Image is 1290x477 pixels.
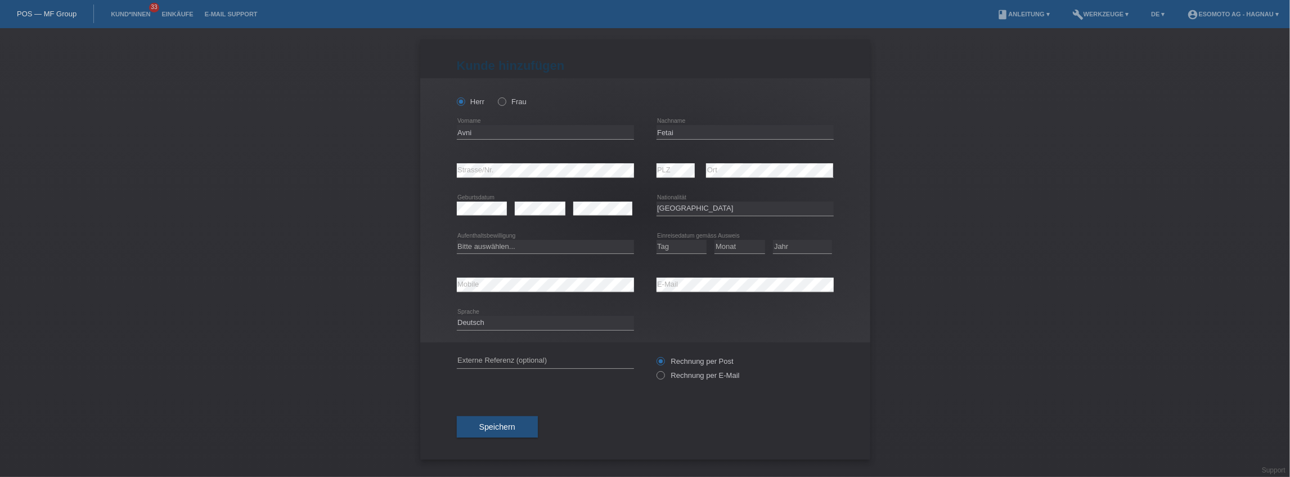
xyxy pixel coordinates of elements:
[657,357,734,365] label: Rechnung per Post
[498,97,527,106] label: Frau
[457,97,485,106] label: Herr
[156,11,199,17] a: Einkäufe
[498,97,505,105] input: Frau
[657,357,664,371] input: Rechnung per Post
[457,416,538,438] button: Speichern
[105,11,156,17] a: Kund*innen
[1182,11,1284,17] a: account_circleEsomoto AG - Hagnau ▾
[199,11,263,17] a: E-Mail Support
[1072,9,1084,20] i: build
[657,371,740,380] label: Rechnung per E-Mail
[1188,9,1199,20] i: account_circle
[1067,11,1135,17] a: buildWerkzeuge ▾
[1145,11,1170,17] a: DE ▾
[479,422,515,431] span: Speichern
[1262,466,1285,474] a: Support
[457,59,834,73] h1: Kunde hinzufügen
[149,3,159,12] span: 33
[997,9,1009,20] i: book
[992,11,1055,17] a: bookAnleitung ▾
[17,10,77,18] a: POS — MF Group
[657,371,664,385] input: Rechnung per E-Mail
[457,97,464,105] input: Herr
